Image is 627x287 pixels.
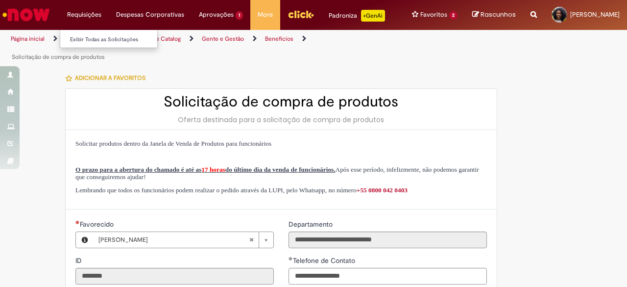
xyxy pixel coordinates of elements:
span: [PERSON_NAME] [98,232,249,248]
span: Obrigatório Preenchido [75,220,80,224]
input: Departamento [289,232,487,248]
span: Lembrando que todos os funcionários podem realizar o pedido através da LUPI, pelo Whatsapp, no nú... [75,186,408,194]
ul: Requisições [60,29,158,48]
img: ServiceNow [1,5,51,25]
span: Favoritos [420,10,447,20]
span: Após esse período, infelizmente, não podemos garantir que conseguiremos ajudar! [75,166,479,181]
span: More [258,10,273,20]
a: Página inicial [11,35,45,43]
span: Despesas Corporativas [116,10,184,20]
button: Adicionar a Favoritos [65,68,151,88]
span: Rascunhos [481,10,516,19]
span: Obrigatório Preenchido [289,257,293,261]
span: [PERSON_NAME] [570,10,620,19]
ul: Trilhas de página [7,30,410,66]
label: Somente leitura - ID [75,256,84,265]
div: Oferta destinada para a solicitação de compra de produtos [75,115,487,125]
span: do último dia da venda de funcionários. [225,166,336,173]
a: Gente e Gestão [202,35,244,43]
span: O prazo para a abertura do chamado é até as [75,166,201,173]
a: +55 0800 042 0403 [357,186,408,194]
img: click_logo_yellow_360x200.png [288,7,314,22]
span: Necessários - Favorecido [80,220,116,229]
span: Aprovações [199,10,234,20]
a: Benefícios [265,35,293,43]
span: Somente leitura - ID [75,256,84,265]
span: Adicionar a Favoritos [75,74,145,82]
a: Service Catalog [139,35,181,43]
a: Rascunhos [472,10,516,20]
a: Solicitação de compra de produtos [12,53,105,61]
span: Telefone de Contato [293,256,357,265]
span: 2 [449,11,458,20]
label: Somente leitura - Departamento [289,219,335,229]
span: 1 [236,11,243,20]
input: ID [75,268,274,285]
div: Padroniza [329,10,385,22]
span: Requisições [67,10,101,20]
span: Solicitar produtos dentro da Janela de Venda de Produtos para funcionários [75,140,271,147]
h2: Solicitação de compra de produtos [75,94,487,110]
p: +GenAi [361,10,385,22]
span: 17 horas [201,166,225,173]
input: Telefone de Contato [289,268,487,285]
button: Favorecido, Visualizar este registro Rafaela Ferreira Da Silva [76,232,94,248]
a: Exibir Todas as Solicitações [60,34,168,45]
a: [PERSON_NAME]Limpar campo Favorecido [94,232,273,248]
abbr: Limpar campo Favorecido [244,232,259,248]
span: Somente leitura - Departamento [289,220,335,229]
